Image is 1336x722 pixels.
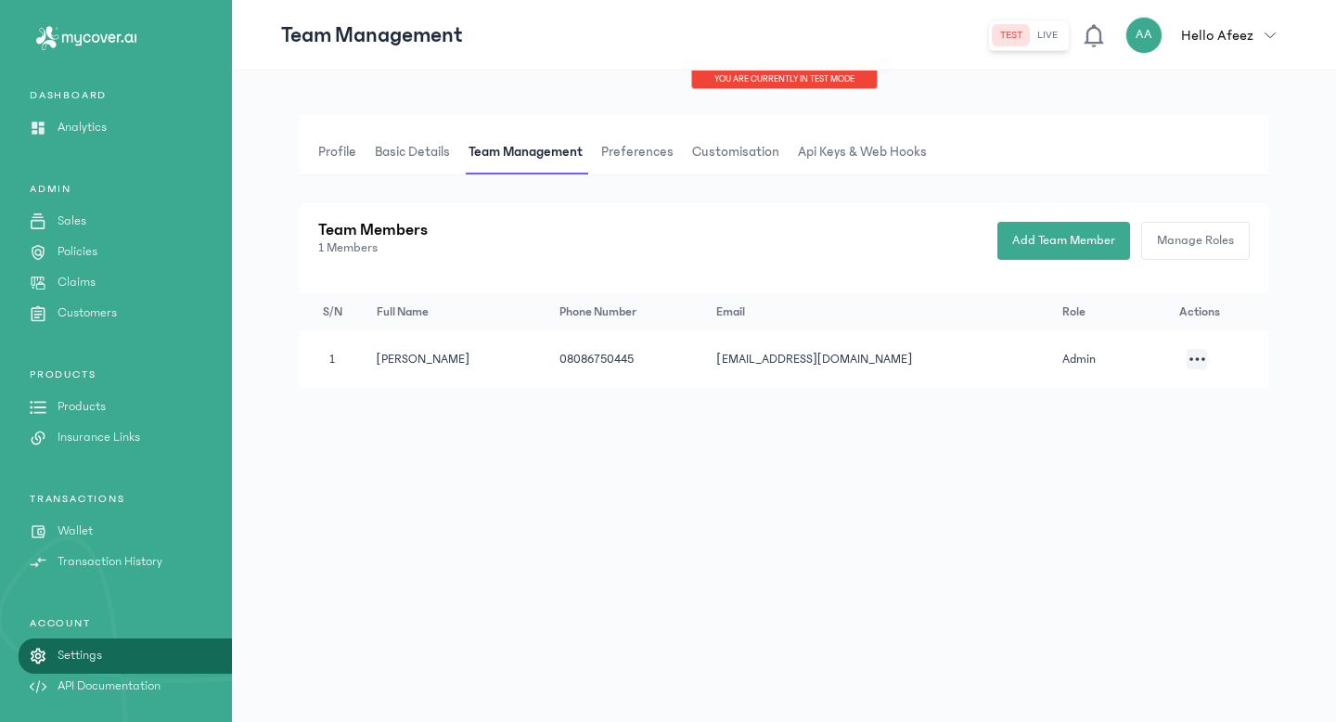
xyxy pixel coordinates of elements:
p: Insurance Links [58,428,140,447]
p: Wallet [58,522,93,541]
span: Customisation [688,130,783,174]
button: live [1030,24,1065,46]
button: AAHello Afeez [1125,17,1287,54]
th: Email [705,293,1050,330]
button: Preferences [597,130,688,174]
button: Team Management [465,130,597,174]
span: Profile [315,130,360,174]
span: Add Team Member [1012,231,1115,251]
p: Sales [58,212,86,231]
p: 1 Members [318,239,428,258]
p: Hello Afeez [1181,24,1253,46]
th: Phone Number [548,293,705,330]
p: API Documentation [58,677,161,696]
th: Role [1051,293,1169,330]
button: Add Team Member [997,222,1130,260]
td: [PERSON_NAME] [366,330,548,388]
span: Basic details [371,130,454,174]
span: 08086750445 [559,353,634,366]
div: You are currently in TEST MODE [691,71,878,89]
span: admin [1062,353,1096,366]
button: Api Keys & Web hooks [794,130,942,174]
p: Products [58,397,106,417]
button: Profile [315,130,371,174]
p: Team Members [318,222,428,239]
button: Customisation [688,130,794,174]
p: Claims [58,273,96,292]
button: test [993,24,1030,46]
p: Customers [58,303,117,323]
span: Manage Roles [1157,231,1234,251]
span: Preferences [597,130,677,174]
span: Team Management [465,130,586,174]
p: Policies [58,242,97,262]
p: Transaction History [58,552,162,572]
p: Settings [58,646,102,665]
p: Team Management [281,20,463,50]
button: Manage Roles [1141,222,1250,260]
span: 1 [329,353,335,366]
span: Api Keys & Web hooks [794,130,931,174]
p: Analytics [58,118,107,137]
th: S/N [300,293,366,330]
th: Actions [1168,293,1268,330]
div: AA [1125,17,1163,54]
button: Basic details [371,130,465,174]
th: Full Name [366,293,548,330]
span: [EMAIL_ADDRESS][DOMAIN_NAME] [716,353,912,366]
